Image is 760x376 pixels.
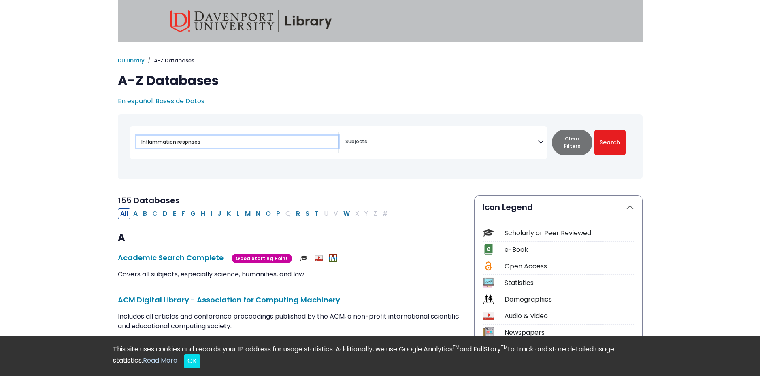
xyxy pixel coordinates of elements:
[208,208,215,219] button: Filter Results I
[453,344,460,351] sup: TM
[312,208,321,219] button: Filter Results T
[329,254,337,262] img: MeL (Michigan electronic Library)
[118,195,180,206] span: 155 Databases
[198,208,208,219] button: Filter Results H
[150,208,160,219] button: Filter Results C
[160,208,170,219] button: Filter Results D
[141,208,149,219] button: Filter Results B
[113,344,647,368] div: This site uses cookies and records your IP address for usage statistics. Additionally, we use Goo...
[483,244,494,255] img: Icon e-Book
[505,245,634,255] div: e-Book
[483,310,494,321] img: Icon Audio & Video
[505,295,634,304] div: Demographics
[483,227,494,238] img: Icon Scholarly or Peer Reviewed
[170,208,179,219] button: Filter Results E
[179,208,187,219] button: Filter Results F
[315,254,323,262] img: Audio & Video
[118,208,130,219] button: All
[345,139,538,146] textarea: Search
[505,261,634,271] div: Open Access
[483,327,494,338] img: Icon Newspapers
[136,136,338,148] input: Search database by title or keyword
[143,356,177,365] a: Read More
[300,254,308,262] img: Scholarly or Peer Reviewed
[118,114,643,179] nav: Search filters
[303,208,312,219] button: Filter Results S
[118,96,204,106] a: En español: Bases de Datos
[483,277,494,288] img: Icon Statistics
[131,208,140,219] button: Filter Results A
[118,232,464,244] h3: A
[118,295,340,305] a: ACM Digital Library - Association for Computing Machinery
[263,208,273,219] button: Filter Results O
[483,294,494,305] img: Icon Demographics
[184,354,200,368] button: Close
[118,73,643,88] h1: A-Z Databases
[501,344,508,351] sup: TM
[505,328,634,338] div: Newspapers
[118,312,464,341] p: Includes all articles and conference proceedings published by the ACM, a non-profit international...
[170,10,332,32] img: Davenport University Library
[234,208,242,219] button: Filter Results L
[118,270,464,279] p: Covers all subjects, especially science, humanities, and law.
[118,253,224,263] a: Academic Search Complete
[118,208,391,218] div: Alpha-list to filter by first letter of database name
[253,208,263,219] button: Filter Results N
[552,130,592,155] button: Clear Filters
[243,208,253,219] button: Filter Results M
[505,311,634,321] div: Audio & Video
[294,208,302,219] button: Filter Results R
[341,208,352,219] button: Filter Results W
[145,57,194,65] li: A-Z Databases
[483,261,494,272] img: Icon Open Access
[232,254,292,263] span: Good Starting Point
[118,57,643,65] nav: breadcrumb
[215,208,224,219] button: Filter Results J
[475,196,642,219] button: Icon Legend
[118,57,145,64] a: DU Library
[224,208,234,219] button: Filter Results K
[505,228,634,238] div: Scholarly or Peer Reviewed
[188,208,198,219] button: Filter Results G
[505,278,634,288] div: Statistics
[594,130,626,155] button: Submit for Search Results
[274,208,283,219] button: Filter Results P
